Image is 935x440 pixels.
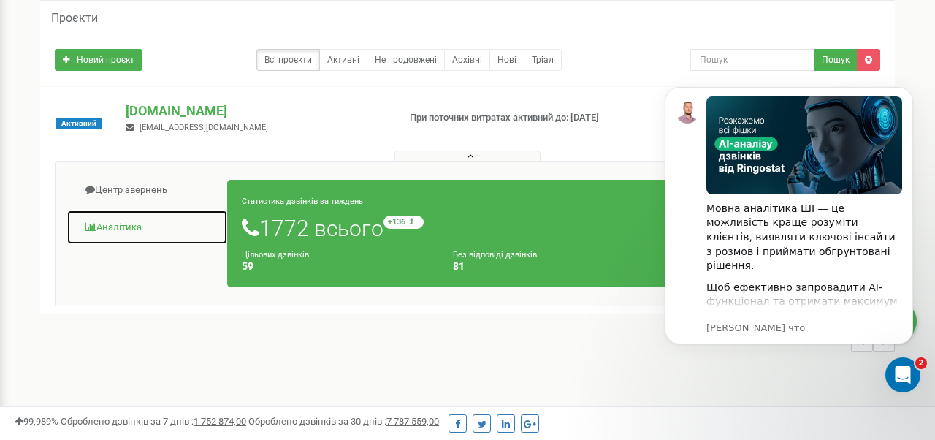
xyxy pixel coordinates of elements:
[690,49,814,71] input: Пошук
[51,12,98,25] h5: Проєкти
[915,357,927,369] span: 2
[444,49,490,71] a: Архівні
[319,49,367,71] a: Активні
[248,416,439,427] span: Оброблено дзвінків за 30 днів :
[126,102,386,121] p: [DOMAIN_NAME]
[524,49,562,71] a: Тріал
[367,49,445,71] a: Не продовжені
[242,216,854,240] h1: 1772 всього
[242,197,363,206] small: Статистика дзвінків за тиждень
[256,49,320,71] a: Всі проєкти
[410,111,600,125] p: При поточних витратах активний до: [DATE]
[242,261,431,272] h4: 59
[61,416,246,427] span: Оброблено дзвінків за 7 днів :
[194,416,246,427] u: 1 752 874,00
[140,123,268,132] span: [EMAIL_ADDRESS][DOMAIN_NAME]
[643,65,935,401] iframe: Intercom notifications сообщение
[66,210,228,246] a: Аналiтика
[489,49,524,71] a: Нові
[814,49,858,71] button: Пошук
[15,416,58,427] span: 99,989%
[56,118,102,129] span: Активний
[386,416,439,427] u: 7 787 559,00
[453,261,642,272] h4: 81
[383,216,424,229] small: +136
[66,172,228,208] a: Центр звернень
[55,49,142,71] a: Новий проєкт
[885,357,920,392] iframe: Intercom live chat
[242,250,309,259] small: Цільових дзвінків
[453,250,537,259] small: Без відповіді дзвінків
